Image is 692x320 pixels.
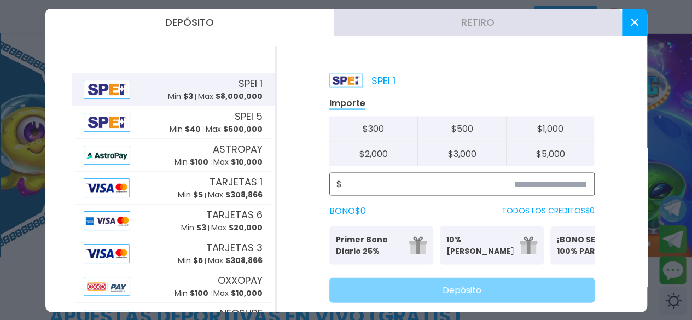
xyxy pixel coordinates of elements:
span: $ 308,866 [225,189,263,200]
button: ¡BONO SEMANAL 100% PARA DEPORTES! [550,226,654,264]
span: TARJETAS 1 [210,174,263,189]
span: $ 308,866 [225,255,263,266]
button: $300 [329,116,418,141]
p: Min [170,124,201,135]
span: $ 8,000,000 [216,91,263,102]
span: $ 5 [193,255,203,266]
span: $ 100 [190,288,208,299]
p: Primer Bono Diario 25% [336,234,403,257]
p: Max [206,124,263,135]
p: TODOS LOS CREDITOS $ 0 [502,205,595,217]
span: $ 3 [196,222,206,233]
button: AlipayTARJETAS 3Min $5Max $308,866 [72,237,275,270]
span: $ 100 [190,156,208,167]
span: $ [336,177,342,190]
button: $1,000 [506,116,595,141]
button: $500 [417,116,506,141]
button: AlipaySPEI 1Min $3Max $8,000,000 [72,73,275,106]
span: SPEI 1 [239,76,263,91]
span: $ 20,000 [229,222,263,233]
img: Alipay [84,276,131,295]
span: $ 3 [183,91,193,102]
p: Max [211,222,263,234]
span: $ 10,000 [231,156,263,167]
img: Alipay [84,211,131,230]
img: Alipay [84,145,131,164]
button: AlipayOXXOPAYMin $100Max $10,000 [72,270,275,302]
button: AlipayTARJETAS 1Min $5Max $308,866 [72,171,275,204]
p: Min [178,189,203,201]
button: AlipaySPEI 5Min $40Max $500,000 [72,106,275,138]
p: Max [208,255,263,266]
span: OXXOPAY [218,273,263,288]
img: gift [520,236,537,254]
button: AlipayASTROPAYMin $100Max $10,000 [72,138,275,171]
img: Alipay [84,79,131,98]
span: ASTROPAY [213,142,263,156]
p: ¡BONO SEMANAL 100% PARA DEPORTES! [557,234,624,257]
p: Max [198,91,263,102]
span: $ 500,000 [223,124,263,135]
button: AlipayTARJETAS 6Min $3Max $20,000 [72,204,275,237]
span: $ 40 [185,124,201,135]
span: TARJETAS 6 [206,207,263,222]
span: $ 5 [193,189,203,200]
p: Importe [329,97,365,109]
p: Max [208,189,263,201]
span: TARJETAS 3 [206,240,263,255]
button: $3,000 [417,141,506,166]
button: Depósito [45,8,334,36]
span: SPEI 5 [235,109,263,124]
label: BONO $ 0 [329,204,366,217]
button: Depósito [329,277,595,302]
button: Primer Bono Diario 25% [329,226,433,264]
button: 10% [PERSON_NAME] [440,226,544,264]
p: Min [175,288,208,299]
img: Platform Logo [329,73,363,87]
img: Alipay [84,178,130,197]
p: Min [168,91,193,102]
img: Alipay [84,243,130,263]
img: Alipay [84,112,131,131]
p: Max [213,156,263,168]
button: $2,000 [329,141,418,166]
button: $5,000 [506,141,595,166]
p: Min [175,156,208,168]
p: Max [213,288,263,299]
p: Min [178,255,203,266]
p: 10% [PERSON_NAME] [446,234,513,257]
p: SPEI 1 [329,73,396,88]
button: Retiro [334,8,622,36]
img: gift [409,236,427,254]
span: $ 10,000 [231,288,263,299]
p: Min [181,222,206,234]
